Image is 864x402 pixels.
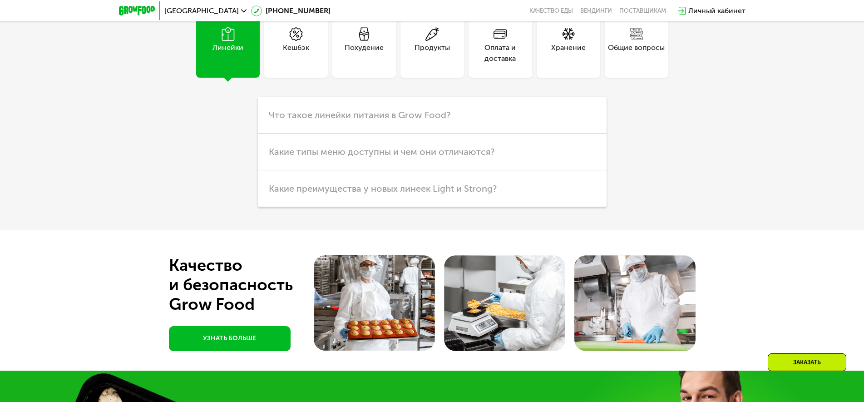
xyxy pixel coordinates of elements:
[169,326,291,351] a: УЗНАТЬ БОЛЬШЕ
[688,5,746,16] div: Личный кабинет
[345,42,384,64] div: Похудение
[212,42,243,64] div: Линейки
[283,42,309,64] div: Кешбэк
[580,7,612,15] a: Вендинги
[269,146,494,157] span: Какие типы меню доступны и чем они отличаются?
[608,42,665,64] div: Общие вопросы
[169,255,326,314] div: Качество и безопасность Grow Food
[251,5,331,16] a: [PHONE_NUMBER]
[269,183,497,194] span: Какие преимущества у новых линеек Light и Strong?
[551,42,586,64] div: Хранение
[768,353,846,371] div: Заказать
[529,7,573,15] a: Качество еды
[469,42,532,64] div: Оплата и доставка
[269,109,450,120] span: Что такое линейки питания в Grow Food?
[619,7,666,15] div: поставщикам
[415,42,450,64] div: Продукты
[164,7,239,15] span: [GEOGRAPHIC_DATA]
